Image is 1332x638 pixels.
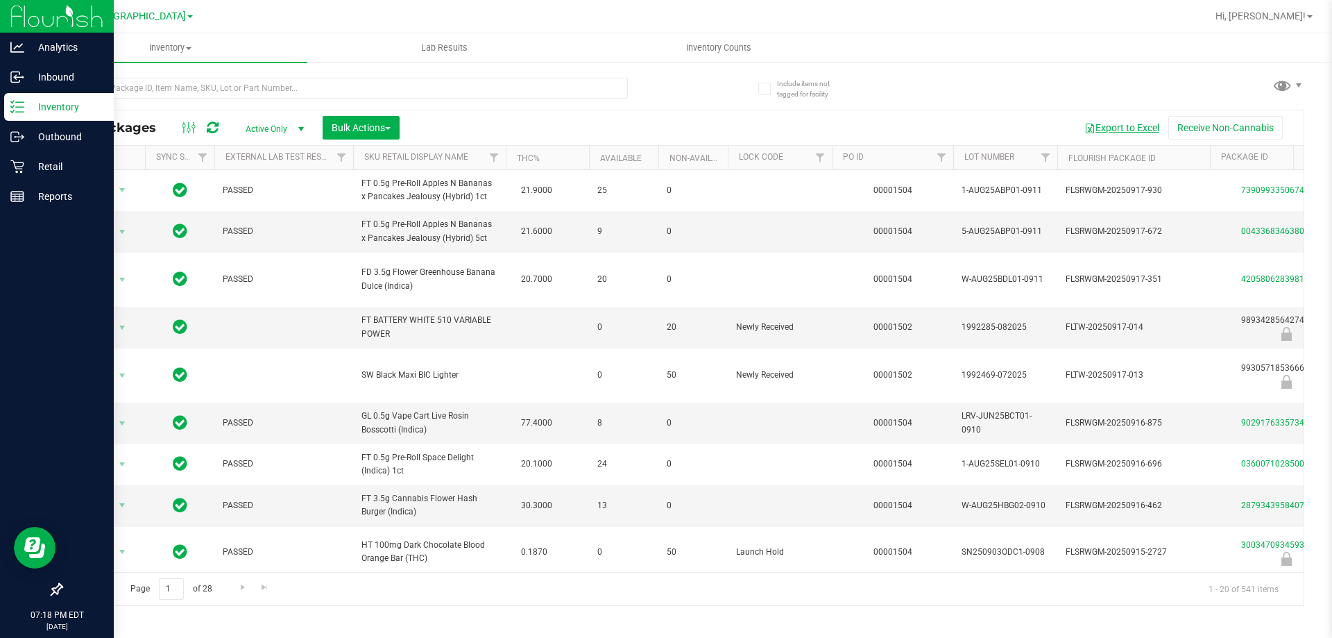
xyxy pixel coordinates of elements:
span: 5-AUG25ABP01-0911 [962,225,1049,238]
span: 8 [597,417,650,430]
span: W-AUG25HBG02-0910 [962,499,1049,512]
p: Retail [24,158,108,175]
inline-svg: Analytics [10,40,24,54]
span: FD 3.5g Flower Greenhouse Banana Dulce (Indica) [361,266,497,292]
a: Flourish Package ID [1068,153,1156,163]
span: In Sync [173,413,187,433]
a: PO ID [843,152,864,162]
span: 24 [597,457,650,471]
span: SW Black Maxi BIC Lighter [361,369,497,382]
a: Inventory [33,33,307,62]
span: 0 [597,321,650,334]
span: PASSED [223,457,345,471]
p: Inventory [24,99,108,115]
a: 0043368346380603 [1241,226,1319,236]
span: 25 [597,184,650,197]
a: 00001504 [873,185,912,195]
span: 0 [667,184,719,197]
span: LRV-JUN25BCT01-0910 [962,410,1049,436]
span: FT 0.5g Pre-Roll Apples N Bananas x Pancakes Jealousy (Hybrid) 5ct [361,218,497,244]
inline-svg: Inventory [10,100,24,114]
span: FLTW-20250917-013 [1066,369,1202,382]
span: PASSED [223,417,345,430]
span: 21.9000 [514,181,559,201]
span: 0 [667,499,719,512]
a: Filter [191,146,214,169]
span: 20.7000 [514,269,559,289]
span: 21.6000 [514,221,559,242]
a: Go to the next page [232,578,253,597]
span: FLSRWGM-20250917-672 [1066,225,1202,238]
a: Sku Retail Display Name [364,152,468,162]
a: 00001504 [873,501,912,510]
span: select [114,496,131,515]
a: 7390993350674123 [1241,185,1319,195]
span: 20 [667,321,719,334]
a: Package ID [1221,152,1268,162]
span: PASSED [223,499,345,512]
span: 13 [597,499,650,512]
span: W-AUG25BDL01-0911 [962,273,1049,286]
span: 1992469-072025 [962,369,1049,382]
a: 2879343958407198 [1241,501,1319,510]
a: Filter [483,146,506,169]
span: Inventory Counts [667,42,770,54]
span: FT 3.5g Cannabis Flower Hash Burger (Indica) [361,492,497,519]
span: FLSRWGM-20250917-930 [1066,184,1202,197]
span: 30.3000 [514,496,559,516]
span: select [114,318,131,337]
p: [DATE] [6,621,108,632]
a: 00001504 [873,459,912,469]
iframe: Resource center [14,527,55,569]
inline-svg: Retail [10,160,24,174]
span: [GEOGRAPHIC_DATA] [91,10,186,22]
a: 00001504 [873,547,912,557]
span: 1-AUG25SEL01-0910 [962,457,1049,471]
span: 0 [667,417,719,430]
span: FLTW-20250917-014 [1066,321,1202,334]
a: Sync Status [156,152,210,162]
span: FLSRWGM-20250915-2727 [1066,546,1202,559]
input: 1 [159,578,184,600]
a: 00001504 [873,226,912,236]
span: FT 0.5g Pre-Roll Space Delight (Indica) 1ct [361,451,497,478]
inline-svg: Reports [10,190,24,203]
span: Bulk Actions [332,122,391,133]
a: 00001504 [873,418,912,428]
span: Newly Received [736,321,823,334]
a: External Lab Test Result [225,152,334,162]
p: Reports [24,188,108,205]
span: Inventory [33,42,307,54]
button: Receive Non-Cannabis [1168,116,1283,140]
button: Export to Excel [1075,116,1168,140]
span: 20.1000 [514,454,559,474]
span: FLSRWGM-20250916-696 [1066,457,1202,471]
span: 50 [667,546,719,559]
span: select [114,455,131,474]
span: GL 0.5g Vape Cart Live Rosin Bosscotti (Indica) [361,410,497,436]
a: 00001502 [873,370,912,380]
p: Inbound [24,69,108,85]
a: 00001504 [873,274,912,284]
span: select [114,270,131,289]
span: FT BATTERY WHITE 510 VARIABLE POWER [361,314,497,340]
span: PASSED [223,546,345,559]
span: select [114,366,131,385]
span: 0 [597,546,650,559]
span: 20 [597,273,650,286]
span: select [114,181,131,200]
span: In Sync [173,454,187,473]
span: In Sync [173,365,187,385]
span: PASSED [223,273,345,286]
span: Launch Hold [736,546,823,559]
span: In Sync [173,496,187,515]
span: Hi, [PERSON_NAME]! [1215,10,1306,22]
span: 77.4000 [514,413,559,433]
span: In Sync [173,181,187,200]
span: 1992285-082025 [962,321,1049,334]
span: select [114,414,131,433]
input: Search Package ID, Item Name, SKU, Lot or Part Number... [61,78,628,99]
span: Page of 28 [119,578,223,600]
a: Lot Number [964,152,1014,162]
span: Newly Received [736,369,823,382]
